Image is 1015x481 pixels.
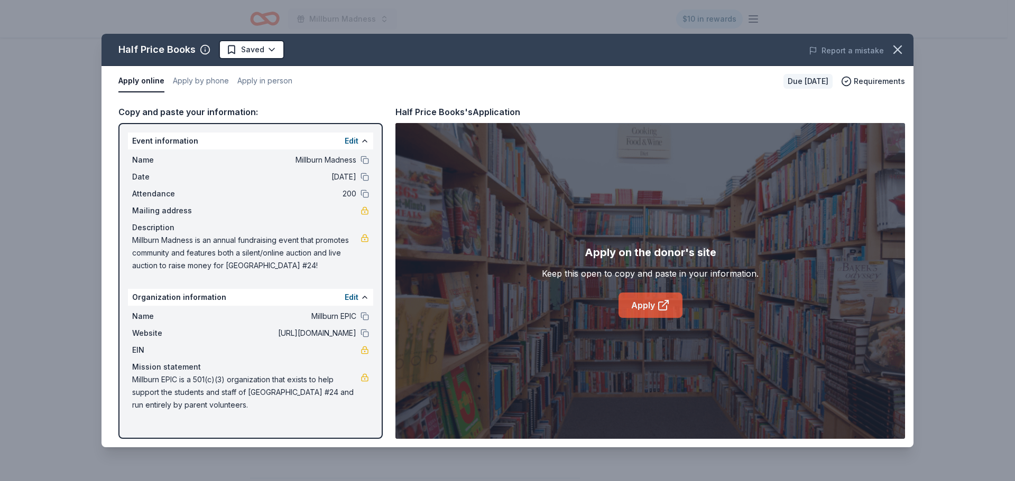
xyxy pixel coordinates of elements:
[173,70,229,92] button: Apply by phone
[203,171,356,183] span: [DATE]
[132,234,361,272] span: Millburn Madness is an annual fundraising event that promotes community and features both a silen...
[203,187,356,200] span: 200
[241,43,264,56] span: Saved
[132,187,203,200] span: Attendance
[619,293,682,318] a: Apply
[395,105,520,119] div: Half Price Books's Application
[132,221,369,234] div: Description
[345,135,358,147] button: Edit
[219,40,284,59] button: Saved
[128,133,373,149] div: Event information
[203,310,356,323] span: Millburn EPIC
[854,75,905,88] span: Requirements
[132,361,369,373] div: Mission statement
[841,75,905,88] button: Requirements
[118,105,383,119] div: Copy and paste your information:
[132,310,203,323] span: Name
[132,204,203,217] span: Mailing address
[118,41,196,58] div: Half Price Books
[585,244,716,261] div: Apply on the donor's site
[132,327,203,339] span: Website
[132,373,361,411] span: Millburn EPIC is a 501(c)(3) organization that exists to help support the students and staff of [...
[809,44,884,57] button: Report a mistake
[128,289,373,306] div: Organization information
[118,70,164,92] button: Apply online
[783,74,833,89] div: Due [DATE]
[345,291,358,304] button: Edit
[542,267,759,280] div: Keep this open to copy and paste in your information.
[237,70,292,92] button: Apply in person
[203,327,356,339] span: [URL][DOMAIN_NAME]
[203,154,356,166] span: Millburn Madness
[132,344,203,356] span: EIN
[132,171,203,183] span: Date
[132,154,203,166] span: Name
